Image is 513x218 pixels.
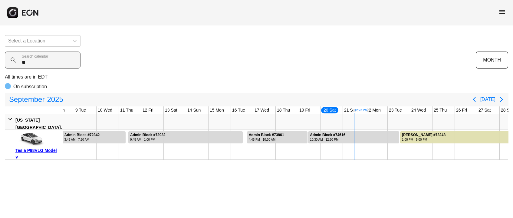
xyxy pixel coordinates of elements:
div: Tesla P98VLG Model Y [15,147,61,161]
img: car [15,132,46,147]
span: menu [498,8,506,15]
div: 18 Thu [276,106,291,114]
button: Next page [495,93,508,106]
div: [PERSON_NAME] #73248 [402,133,446,137]
p: On subscription [13,83,47,90]
div: 11 Thu [119,106,134,114]
p: All times are in EDT [5,73,508,81]
div: 13 Sat [164,106,178,114]
div: 17 Wed [253,106,270,114]
span: 2025 [46,93,64,106]
div: 10:30 AM - 12:30 PM [310,137,345,142]
button: [DATE] [480,94,495,105]
div: 14 Sun [186,106,202,114]
div: 24 Wed [410,106,427,114]
button: Previous page [468,93,480,106]
div: 9:45 AM - 1:00 PM [130,137,166,142]
div: 1:00 PM - 5:00 PM [402,137,446,142]
label: Search calendar [22,54,48,59]
div: Rented for 5 days by Admin Block Current status is rental [308,129,399,143]
div: 21 Sun [343,106,359,114]
div: 19 Fri [298,106,311,114]
span: September [8,93,46,106]
div: 9 Tue [74,106,87,114]
button: MONTH [476,52,508,69]
div: 27 Sat [477,106,492,114]
div: 26 Fri [455,106,468,114]
div: Admin Block #72932 [130,133,166,137]
div: Rented for 6 days by Admin Block Current status is rental [128,129,243,143]
div: 12 Fri [141,106,155,114]
div: Rented for 3 days by Admin Block Current status is rental [247,129,308,143]
div: 15 Mon [209,106,225,114]
div: 10 Wed [97,106,113,114]
button: September2025 [5,93,67,106]
div: [US_STATE][GEOGRAPHIC_DATA], [GEOGRAPHIC_DATA] [15,116,62,138]
div: 4:45 PM - 10:30 AM [249,137,284,142]
div: 22 Mon [365,106,382,114]
div: Admin Block #72342 [64,133,100,137]
div: Admin Block #74616 [310,133,345,137]
div: Admin Block #73861 [249,133,284,137]
div: 3:45 AM - 7:30 AM [64,137,100,142]
div: 23 Tue [388,106,403,114]
div: 25 Thu [432,106,448,114]
div: 20 Sat [321,106,339,114]
div: 16 Tue [231,106,246,114]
